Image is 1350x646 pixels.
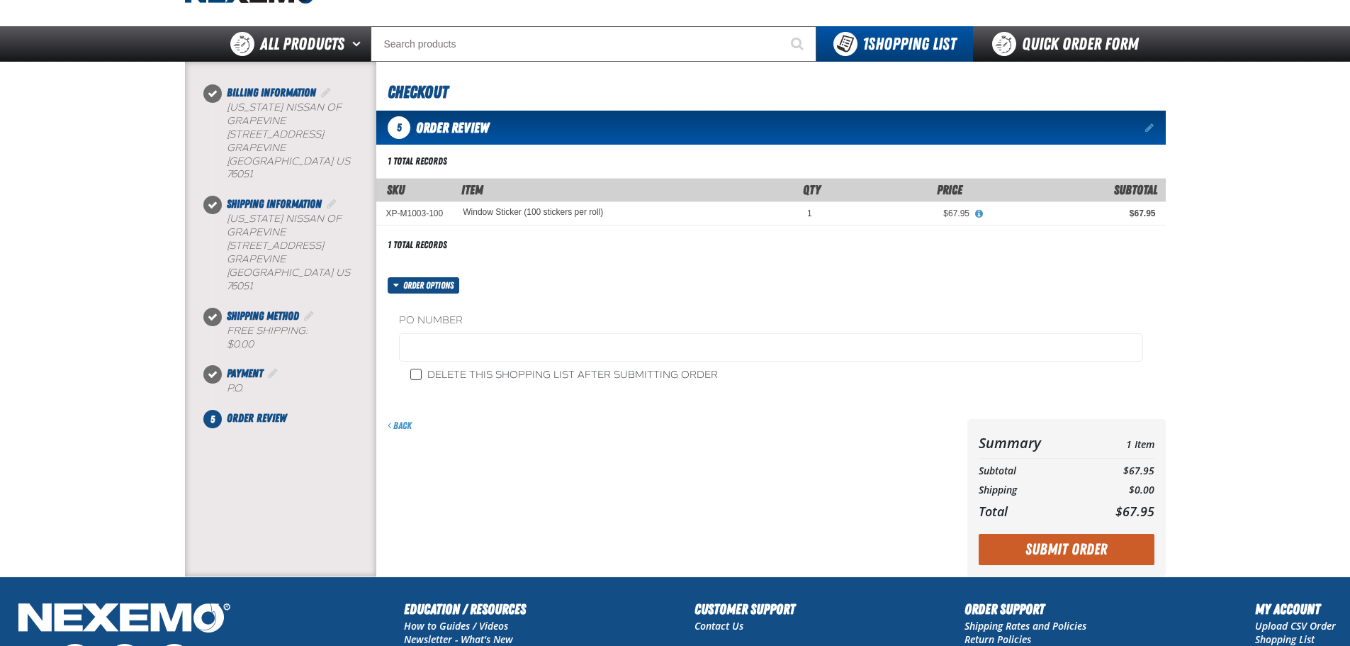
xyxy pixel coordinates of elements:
[227,367,263,380] span: Payment
[694,619,743,633] a: Contact Us
[213,365,376,410] li: Payment. Step 4 of 5. Completed
[227,197,322,211] span: Shipping Information
[964,633,1031,646] a: Return Policies
[1255,633,1315,646] a: Shopping List
[969,208,988,221] button: View All Prices for Window Sticker (100 stickers per roll)
[1086,430,1154,455] td: 1 Item
[1086,481,1154,500] td: $0.00
[964,619,1086,633] a: Shipping Rates and Policies
[979,500,1087,523] th: Total
[227,240,324,252] span: [STREET_ADDRESS]
[807,208,812,218] span: 1
[319,86,333,99] a: Edit Billing Information
[388,82,448,102] span: Checkout
[347,26,371,62] button: Open All Products pages
[694,598,795,620] h2: Customer Support
[1255,598,1336,620] h2: My Account
[213,308,376,366] li: Shipping Method. Step 3 of 5. Completed
[832,208,969,219] div: $67.95
[862,34,956,54] span: Shopping List
[387,182,405,197] a: SKU
[964,598,1086,620] h2: Order Support
[416,119,489,136] span: Order Review
[410,369,422,380] input: Delete this shopping list after submitting order
[336,155,350,167] span: US
[1145,123,1156,133] a: Edit items
[410,369,718,382] label: Delete this shopping list after submitting order
[388,238,447,252] div: 1 total records
[227,267,333,279] span: [GEOGRAPHIC_DATA]
[266,367,280,380] a: Edit Payment
[979,534,1154,565] button: Submit Order
[388,155,447,168] div: 1 total records
[227,338,254,350] strong: $0.00
[227,325,376,352] div: Free Shipping:
[203,410,222,428] span: 5
[388,277,460,294] button: Order options
[979,430,1087,455] th: Summary
[979,481,1087,500] th: Shipping
[404,619,508,633] a: How to Guides / Videos
[227,213,342,238] span: [US_STATE] Nissan of Grapevine
[213,84,376,196] li: Billing Information. Step 1 of 5. Completed
[1255,619,1336,633] a: Upload CSV Order
[260,31,344,57] span: All Products
[403,277,459,294] span: Order options
[404,598,526,620] h2: Education / Resources
[371,26,816,62] input: Search
[227,411,286,425] span: Order Review
[388,420,412,431] a: Back
[461,182,483,197] span: Item
[816,26,973,62] button: You have 1 Shopping List. Open to view details
[227,155,333,167] span: [GEOGRAPHIC_DATA]
[227,101,342,127] span: [US_STATE] Nissan of Grapevine
[213,196,376,307] li: Shipping Information. Step 2 of 5. Completed
[336,267,350,279] span: US
[803,182,821,197] span: Qty
[227,253,286,265] span: GRAPEVINE
[14,598,235,640] img: Nexemo Logo
[404,633,513,646] a: Newsletter - What's New
[937,182,962,197] span: Price
[463,208,603,218] a: Window Sticker (100 stickers per roll)
[989,208,1156,219] div: $67.95
[227,280,253,292] bdo: 76051
[973,26,1165,62] a: Quick Order Form
[376,202,454,225] td: XP-M1003-100
[227,382,376,396] div: P.O.
[227,168,253,180] bdo: 76051
[1114,182,1157,197] span: Subtotal
[781,26,816,62] button: Start Searching
[213,410,376,427] li: Order Review. Step 5 of 5. Not Completed
[1115,503,1154,520] span: $67.95
[302,309,316,323] a: Edit Shipping Method
[862,34,868,54] strong: 1
[399,314,1143,328] label: PO Number
[979,462,1087,481] th: Subtotal
[227,128,324,140] span: [STREET_ADDRESS]
[1086,462,1154,481] td: $67.95
[227,86,316,99] span: Billing Information
[202,84,376,427] nav: Checkout steps. Current step is Order Review. Step 5 of 5
[227,142,286,154] span: GRAPEVINE
[325,197,339,211] a: Edit Shipping Information
[227,309,299,323] span: Shipping Method
[388,116,410,139] span: 5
